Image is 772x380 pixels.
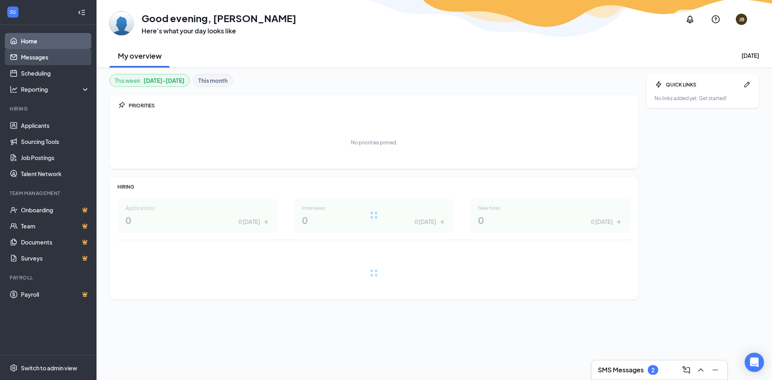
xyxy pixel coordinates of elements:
h3: SMS Messages [598,366,644,374]
div: No priorities pinned. [351,139,397,146]
a: Applicants [21,117,90,134]
div: Team Management [10,190,88,197]
div: No links added yet. Get started! [655,95,751,102]
b: This month [198,76,228,85]
a: Scheduling [21,65,90,81]
svg: Minimize [710,365,720,375]
button: Minimize [708,364,721,376]
a: Sourcing Tools [21,134,90,150]
a: Messages [21,49,90,65]
a: OnboardingCrown [21,202,90,218]
svg: ComposeMessage [682,365,691,375]
svg: Collapse [78,8,86,16]
svg: WorkstreamLogo [9,8,17,16]
b: [DATE] - [DATE] [144,76,185,85]
h1: Good evening, [PERSON_NAME] [142,11,296,25]
div: This week : [115,76,185,85]
svg: Analysis [10,85,18,93]
div: QUICK LINKS [666,81,740,88]
a: Home [21,33,90,49]
div: Reporting [21,85,90,93]
svg: Bolt [655,80,663,88]
a: TeamCrown [21,218,90,234]
div: Payroll [10,274,88,281]
a: DocumentsCrown [21,234,90,250]
button: ChevronUp [694,364,706,376]
div: Open Intercom Messenger [745,353,764,372]
div: [DATE] [741,51,759,60]
h2: My overview [118,51,162,61]
svg: Settings [10,364,18,372]
a: Talent Network [21,166,90,182]
div: JB [739,16,744,23]
svg: Pin [117,101,125,109]
a: SurveysCrown [21,250,90,266]
svg: QuestionInfo [711,14,721,24]
img: Justyn Bowman [109,11,133,35]
svg: ChevronUp [696,365,706,375]
svg: Pen [743,80,751,88]
button: ComposeMessage [679,364,692,376]
svg: Notifications [685,14,695,24]
div: Switch to admin view [21,364,77,372]
div: HIRING [117,183,630,190]
div: 2 [651,367,655,374]
div: PRIORITIES [129,102,630,109]
div: Hiring [10,105,88,112]
a: Job Postings [21,150,90,166]
a: PayrollCrown [21,286,90,302]
h3: Here’s what your day looks like [142,27,296,35]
